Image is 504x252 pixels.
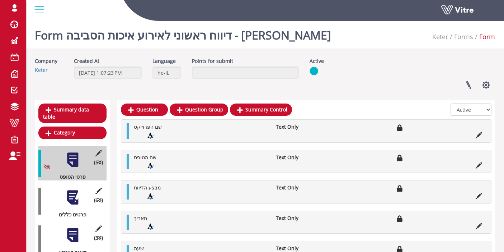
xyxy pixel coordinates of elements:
[35,67,48,73] a: Keter
[272,154,326,161] li: Text Only
[134,245,144,252] span: שעה
[310,58,324,65] label: Active
[152,58,176,65] label: Language
[38,173,101,180] div: פרטי הטופס
[134,184,161,191] span: מבצע הדיווח
[272,184,326,191] li: Text Only
[35,58,57,65] label: Company
[94,234,103,242] span: (3 )
[94,159,103,166] span: (5 )
[170,104,228,116] a: Question Group
[38,211,101,218] div: פרטים כללים
[272,245,326,252] li: Text Only
[38,104,107,123] a: Summary data table
[454,32,473,41] a: Forms
[134,123,162,130] span: שם הפרוייקט
[35,18,331,49] h1: Form דיווח ראשוני לאירוע איכות הסביבה - [PERSON_NAME]
[134,215,147,221] span: תאריך
[94,197,103,204] span: (6 )
[310,67,318,75] img: yes
[272,123,326,130] li: Text Only
[473,32,495,42] li: Form
[230,104,292,116] a: Summary Control
[272,215,326,222] li: Text Only
[134,154,156,161] span: שם הטופס
[74,58,99,65] label: Created At
[121,104,168,116] a: Question
[432,32,448,41] a: Keter
[38,127,107,139] a: Category
[192,58,233,65] label: Points for submit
